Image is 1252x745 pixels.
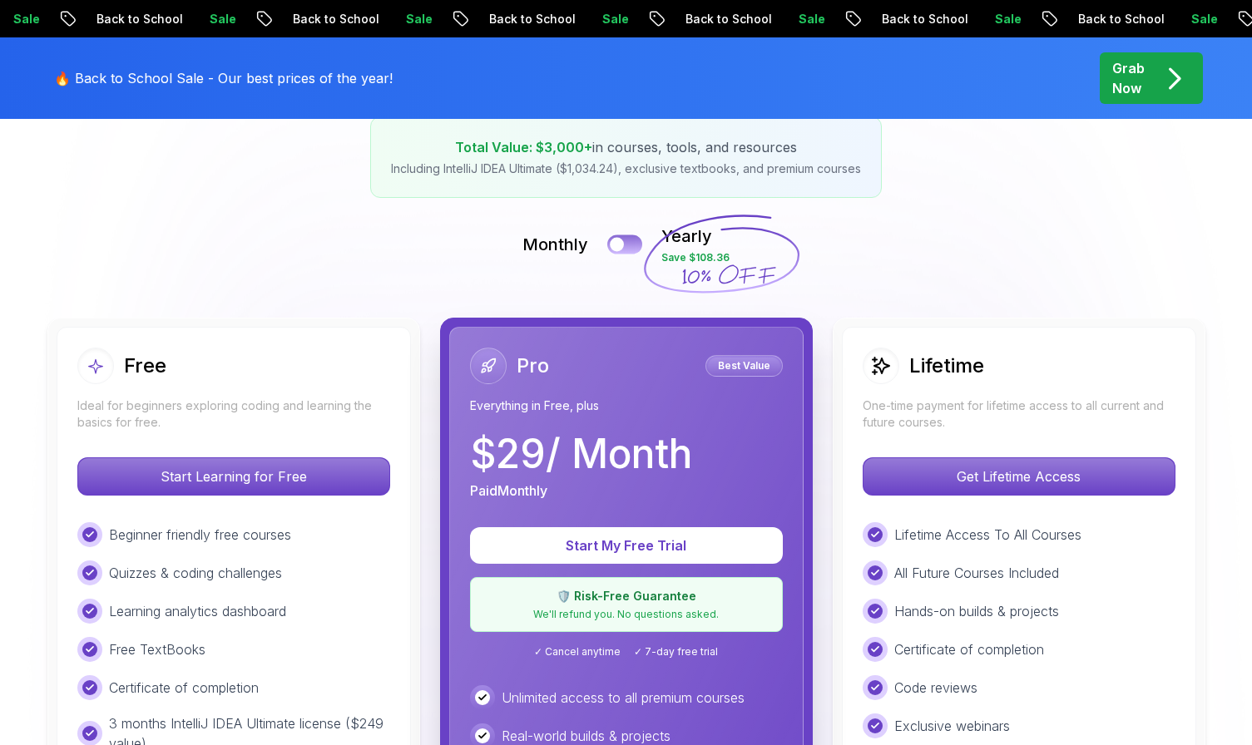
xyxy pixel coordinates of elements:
span: ✓ 7-day free trial [634,645,718,659]
p: Get Lifetime Access [864,458,1175,495]
p: Sale [1153,11,1206,27]
p: Sale [171,11,225,27]
p: Paid Monthly [470,481,547,501]
p: Including IntelliJ IDEA Ultimate ($1,034.24), exclusive textbooks, and premium courses [391,160,861,177]
h2: Lifetime [909,353,984,379]
span: Total Value: $3,000+ [455,139,592,155]
p: Beginner friendly free courses [109,525,291,545]
p: Back to School [844,11,957,27]
p: Back to School [1040,11,1153,27]
p: 🛡️ Risk-Free Guarantee [481,588,772,604]
a: Get Lifetime Access [863,468,1175,485]
p: Start Learning for Free [78,458,389,495]
p: Monthly [522,233,588,256]
p: Lifetime Access To All Courses [894,525,1081,545]
p: Sale [368,11,421,27]
a: Start Learning for Free [77,468,390,485]
p: Quizzes & coding challenges [109,563,282,583]
p: Sale [957,11,1010,27]
p: All Future Courses Included [894,563,1059,583]
p: Sale [564,11,617,27]
p: Unlimited access to all premium courses [502,688,745,708]
h2: Pro [517,353,549,379]
button: Start My Free Trial [470,527,783,564]
p: Start My Free Trial [490,535,763,555]
p: Back to School [451,11,564,27]
p: Ideal for beginners exploring coding and learning the basics for free. [77,397,390,431]
p: Back to School [58,11,171,27]
p: $ 29 / Month [470,434,692,474]
p: Free TextBooks [109,639,205,659]
p: Back to School [255,11,368,27]
p: We'll refund you. No questions asked. [481,608,772,621]
h2: Free [124,353,166,379]
p: Hands-on builds & projects [894,601,1059,621]
button: Start Learning for Free [77,457,390,496]
p: Back to School [647,11,760,27]
p: Everything in Free, plus [470,397,783,414]
p: Best Value [708,358,780,374]
p: in courses, tools, and resources [391,137,861,157]
p: Grab Now [1112,58,1145,98]
p: Sale [760,11,814,27]
button: Get Lifetime Access [863,457,1175,496]
p: Certificate of completion [894,639,1044,659]
span: ✓ Cancel anytime [534,645,621,659]
p: One-time payment for lifetime access to all current and future courses. [863,397,1175,431]
p: 🔥 Back to School Sale - Our best prices of the year! [54,68,393,88]
p: Certificate of completion [109,678,259,698]
p: Learning analytics dashboard [109,601,286,621]
p: Code reviews [894,678,977,698]
p: Exclusive webinars [894,716,1010,736]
